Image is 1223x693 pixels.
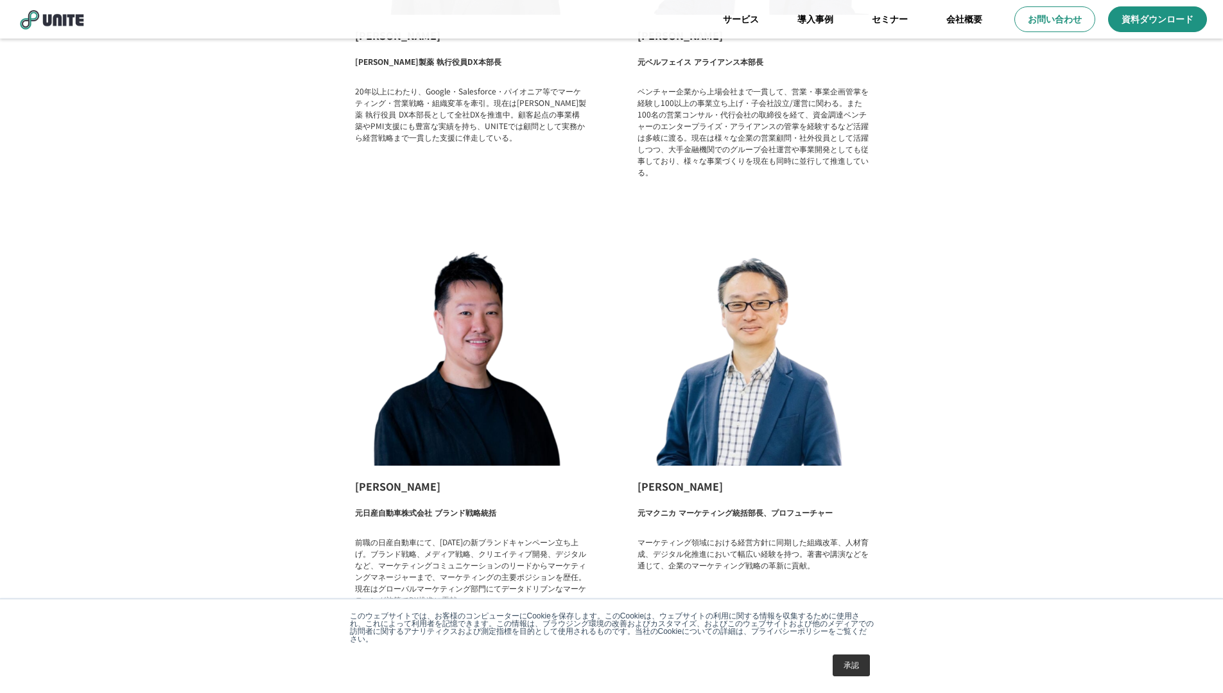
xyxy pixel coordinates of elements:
p: 元日産自動車株式会社 ブランド戦略統括 [355,507,496,523]
p: ベンチャー企業から上場会社まで一貫して、営業・事業企画管掌を経験し100以上の事業立ち上げ・子会社設立/運営に関わる。また100名の営業コンサル・代行会社の取締役を経て、資金調達ベンチャーのエン... [638,85,869,178]
p: 資料ダウンロード [1122,13,1193,26]
p: 元マクニカ マーケティング統括部長、プロフューチャー [638,507,833,523]
p: [PERSON_NAME]製薬 執行役員DX本部長 [355,56,501,73]
iframe: Chat Widget [1159,631,1223,693]
a: 承認 [833,654,870,676]
a: 資料ダウンロード [1108,6,1207,32]
p: 20年以上にわたり、Google・Salesforce・パイオニア等でマーケティング・営業戦略・組織変革を牽引。現在は[PERSON_NAME]製薬 執行役員 DX本部長として全社DXを推進中。... [355,85,586,143]
div: チャットウィジェット [1159,631,1223,693]
p: 前職の日産自動車にて、[DATE]の新ブランドキャンペーン立ち上げ。ブランド戦略、メディア戦略、クリエイティブ開発、デジタルなど、マーケティングコミュニケーションのリードからマーケティングマネー... [355,536,586,606]
p: このウェブサイトでは、お客様のコンピューターにCookieを保存します。このCookieは、ウェブサイトの利用に関する情報を収集するために使用され、これによって利用者を記憶できます。この情報は、... [350,612,874,643]
p: [PERSON_NAME] [355,478,586,494]
p: [PERSON_NAME] [638,478,869,494]
p: マーケティング領域における経営方針に同期した組織改革、人材育成、デジタル化推進において幅広い経験を持つ。著書や講演などを通じて、企業のマーケティング戦略の革新に貢献。 [638,536,869,571]
p: お問い合わせ [1028,13,1082,26]
p: 元ベルフェイス アライアンス本部長 [638,56,763,73]
a: お問い合わせ [1014,6,1095,32]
